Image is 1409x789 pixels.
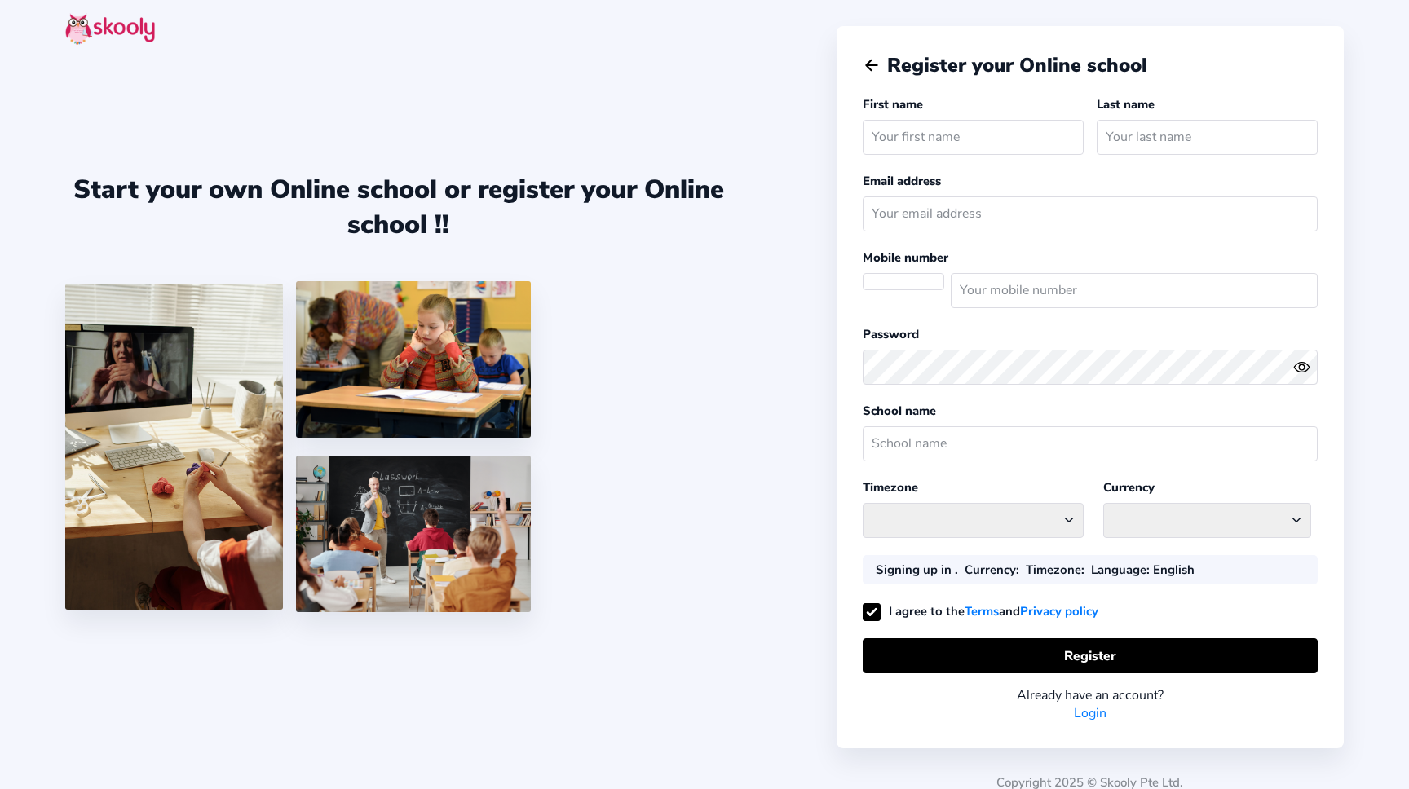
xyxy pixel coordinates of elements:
[65,172,732,242] div: Start your own Online school or register your Online school !!
[965,562,1019,578] div: :
[863,56,881,74] button: arrow back outline
[965,562,1016,578] b: Currency
[863,96,923,112] label: First name
[863,326,919,342] label: Password
[863,249,948,266] label: Mobile number
[1097,120,1318,155] input: Your last name
[1026,562,1084,578] div: :
[876,562,958,578] div: Signing up in .
[65,13,155,45] img: skooly-logo.png
[1097,96,1155,112] label: Last name
[1020,602,1098,622] a: Privacy policy
[65,284,283,610] img: 1.jpg
[863,426,1318,461] input: School name
[1026,562,1081,578] b: Timezone
[863,638,1318,673] button: Register
[1074,704,1106,722] a: Login
[951,273,1318,308] input: Your mobile number
[1293,359,1318,376] button: eye outlineeye off outline
[863,686,1318,704] div: Already have an account?
[965,602,999,622] a: Terms
[887,52,1147,78] span: Register your Online school
[863,479,918,496] label: Timezone
[863,196,1318,231] input: Your email address
[1091,562,1146,578] b: Language
[296,281,531,438] img: 4.png
[1091,562,1195,578] div: : English
[863,403,936,419] label: School name
[1103,479,1155,496] label: Currency
[863,120,1084,155] input: Your first name
[863,173,941,189] label: Email address
[296,456,531,612] img: 5.png
[1293,359,1310,376] ion-icon: eye outline
[863,603,1098,619] label: I agree to the and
